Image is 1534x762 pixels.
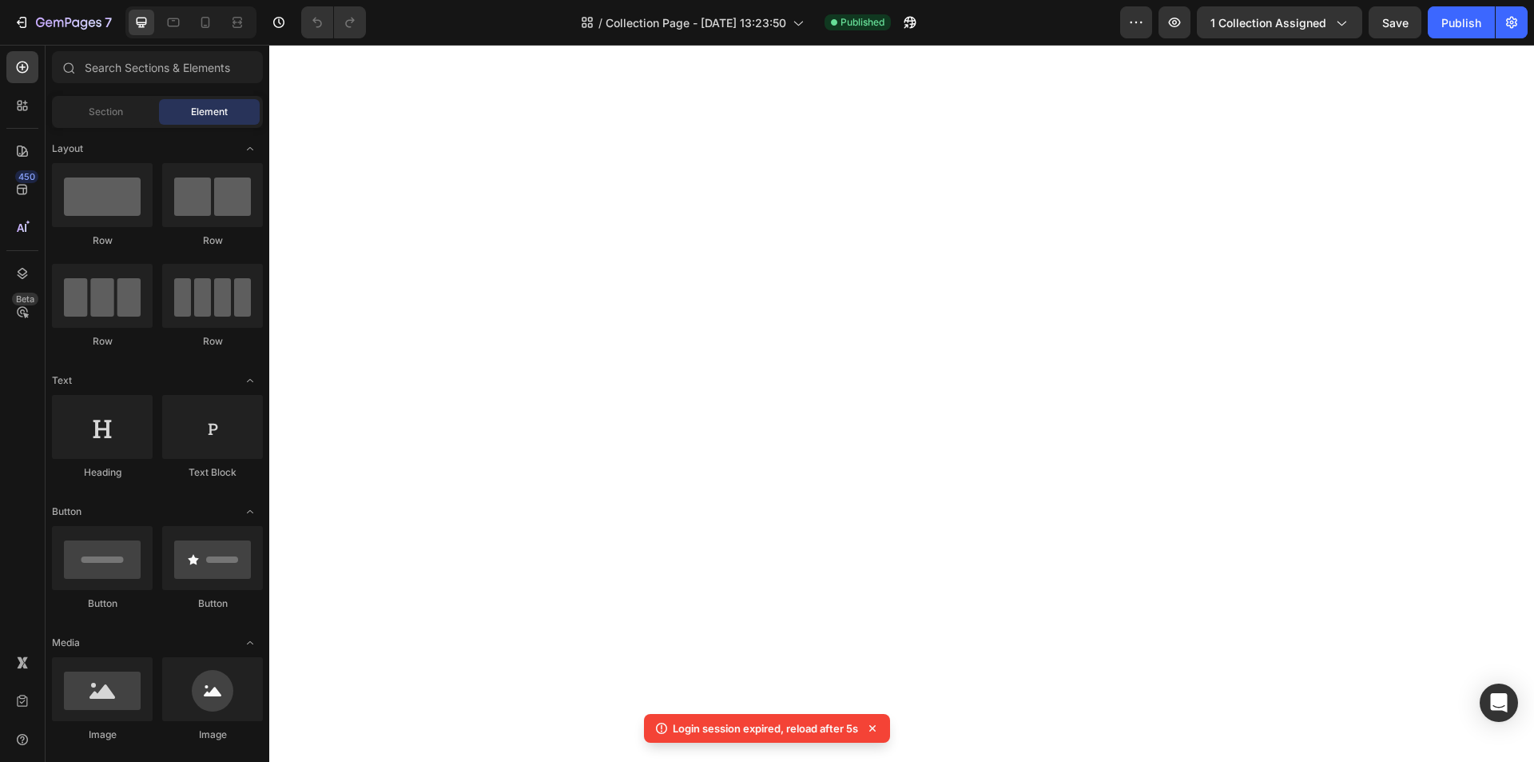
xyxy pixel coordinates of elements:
[162,465,263,480] div: Text Block
[52,142,83,156] span: Layout
[269,45,1534,762] iframe: Design area
[15,170,38,183] div: 450
[52,728,153,742] div: Image
[1441,14,1481,31] div: Publish
[1382,16,1409,30] span: Save
[237,499,263,525] span: Toggle open
[52,596,153,611] div: Button
[191,105,228,119] span: Element
[162,233,263,248] div: Row
[52,233,153,248] div: Row
[52,51,263,83] input: Search Sections & Elements
[162,334,263,349] div: Row
[52,465,153,480] div: Heading
[162,728,263,742] div: Image
[52,505,81,519] span: Button
[606,14,786,31] span: Collection Page - [DATE] 13:23:50
[237,136,263,162] span: Toggle open
[52,636,80,650] span: Media
[52,373,72,388] span: Text
[1197,6,1362,38] button: 1 collection assigned
[89,105,123,119] span: Section
[12,293,38,305] div: Beta
[162,596,263,611] div: Button
[1480,684,1518,722] div: Open Intercom Messenger
[237,368,263,393] span: Toggle open
[1369,6,1421,38] button: Save
[841,15,884,30] span: Published
[673,720,858,736] p: Login session expired, reload after 5s
[105,13,112,32] p: 7
[301,6,366,38] div: Undo/Redo
[1428,6,1495,38] button: Publish
[1210,14,1326,31] span: 1 collection assigned
[237,630,263,656] span: Toggle open
[598,14,602,31] span: /
[6,6,119,38] button: 7
[52,334,153,349] div: Row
